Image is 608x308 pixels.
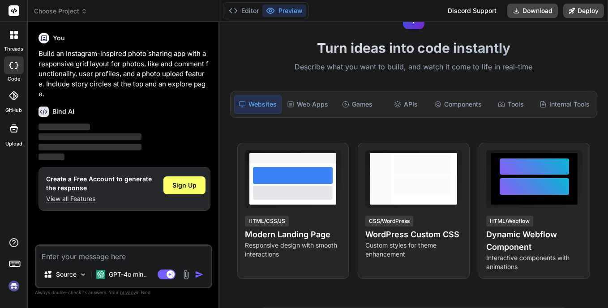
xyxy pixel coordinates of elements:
[46,175,152,192] h1: Create a Free Account to generate the response
[5,140,22,148] label: Upload
[39,49,210,99] p: Build an Instagram-inspired photo sharing app with a responsive grid layout for photos, like and ...
[225,4,262,17] button: Editor
[507,4,558,18] button: Download
[431,95,485,114] div: Components
[283,95,332,114] div: Web Apps
[234,95,282,114] div: Websites
[365,228,462,241] h4: WordPress Custom CSS
[39,133,141,140] span: ‌
[5,107,22,114] label: GitHub
[120,290,136,295] span: privacy
[486,253,582,271] p: Interactive components with animations
[195,270,204,279] img: icon
[486,228,582,253] h4: Dynamic Webflow Component
[225,61,603,73] p: Describe what you want to build, and watch it come to life in real-time
[35,288,212,297] p: Always double-check its answers. Your in Bind
[365,216,413,227] div: CSS/WordPress
[563,4,604,18] button: Deploy
[39,144,141,150] span: ‌
[4,45,23,53] label: threads
[8,75,20,83] label: code
[365,241,462,259] p: Custom styles for theme enhancement
[53,34,65,43] h6: You
[109,270,147,279] p: GPT-4o min..
[39,154,64,160] span: ‌
[39,124,90,130] span: ‌
[79,271,87,278] img: Pick Models
[56,270,77,279] p: Source
[225,40,603,56] h1: Turn ideas into code instantly
[6,278,21,294] img: signin
[334,95,381,114] div: Games
[96,270,105,279] img: GPT-4o mini
[52,107,74,116] h6: Bind AI
[382,95,429,114] div: APIs
[245,228,341,241] h4: Modern Landing Page
[245,241,341,259] p: Responsive design with smooth interactions
[536,95,593,114] div: Internal Tools
[487,95,534,114] div: Tools
[172,181,197,190] span: Sign Up
[46,194,152,203] p: View all Features
[245,216,289,227] div: HTML/CSS/JS
[262,4,306,17] button: Preview
[442,4,502,18] div: Discord Support
[34,7,87,16] span: Choose Project
[486,216,533,227] div: HTML/Webflow
[181,269,191,280] img: attachment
